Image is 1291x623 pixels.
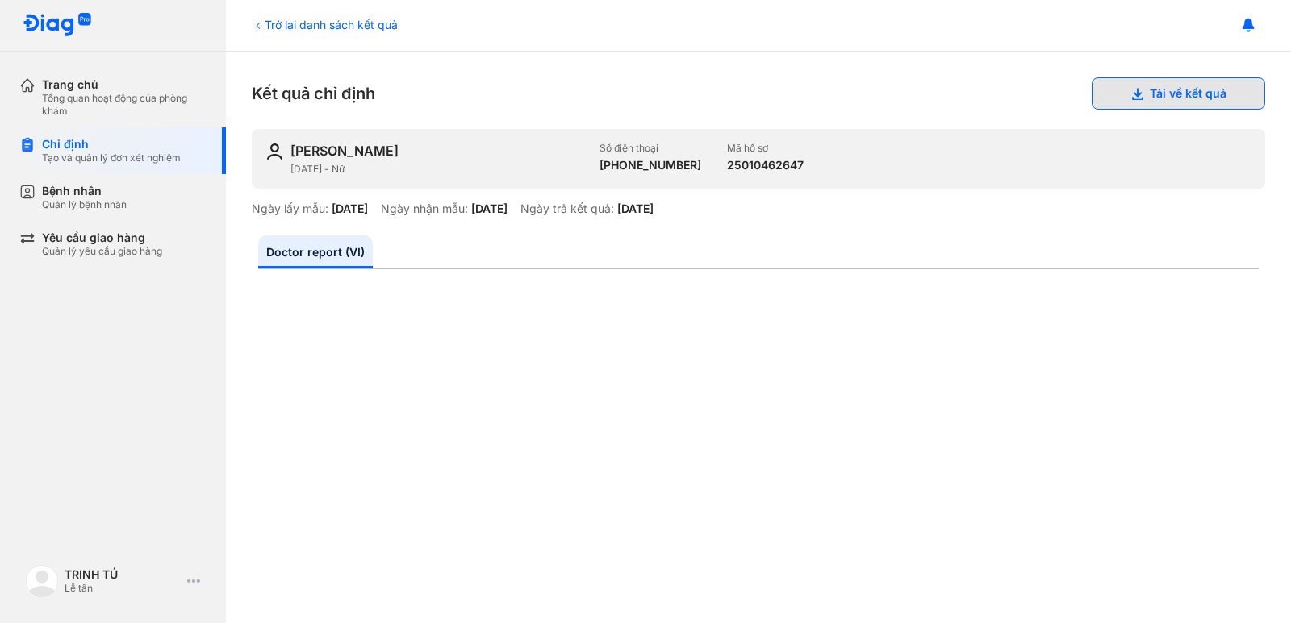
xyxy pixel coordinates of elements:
[600,142,701,155] div: Số điện thoại
[42,231,162,245] div: Yêu cầu giao hàng
[617,201,654,216] div: [DATE]
[252,16,398,33] div: Trở lại danh sách kết quả
[42,198,127,211] div: Quản lý bệnh nhân
[265,142,284,161] img: user-icon
[42,137,181,152] div: Chỉ định
[727,158,804,172] div: 25010462647
[600,158,701,172] div: [PHONE_NUMBER]
[42,92,207,118] div: Tổng quan hoạt động của phòng khám
[520,201,614,216] div: Ngày trả kết quả:
[290,142,399,160] div: [PERSON_NAME]
[1092,77,1265,110] button: Tải về kết quả
[381,201,468,216] div: Ngày nhận mẫu:
[42,184,127,198] div: Bệnh nhân
[332,201,368,216] div: [DATE]
[42,152,181,164] div: Tạo và quản lý đơn xét nghiệm
[26,565,58,597] img: logo
[65,582,181,595] div: Lễ tân
[42,245,162,258] div: Quản lý yêu cầu giao hàng
[252,77,1265,110] div: Kết quả chỉ định
[727,142,804,155] div: Mã hồ sơ
[65,567,181,582] div: TRINH TÚ
[471,201,508,216] div: [DATE]
[290,163,587,176] div: [DATE] - Nữ
[23,13,92,38] img: logo
[252,201,328,216] div: Ngày lấy mẫu:
[258,235,373,268] a: Doctor report (VI)
[42,77,207,92] div: Trang chủ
